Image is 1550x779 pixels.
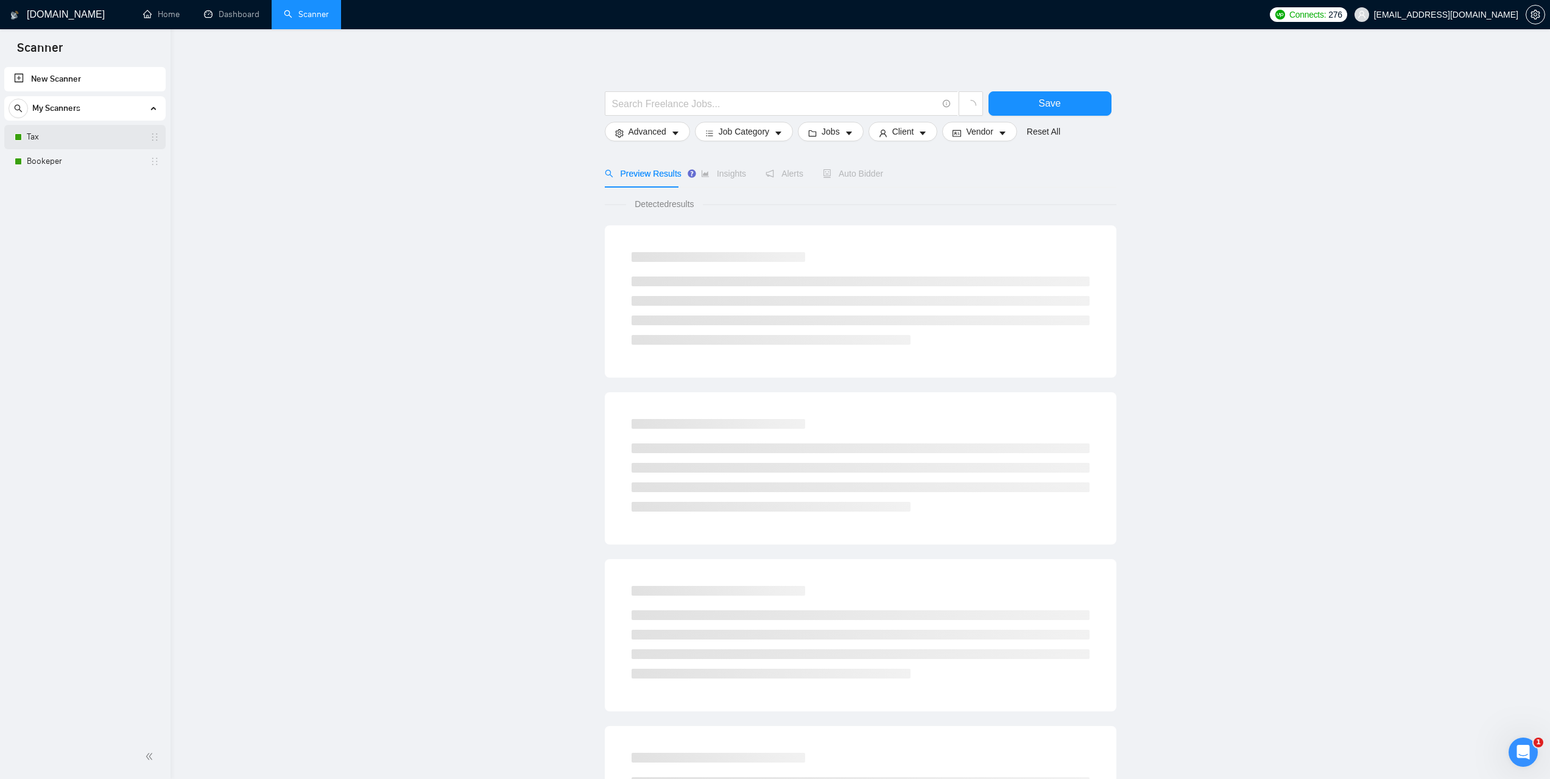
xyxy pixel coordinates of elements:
button: folderJobscaret-down [798,122,864,141]
button: settingAdvancedcaret-down [605,122,690,141]
a: Reset All [1027,125,1060,138]
span: user [879,129,887,138]
span: loading [965,100,976,111]
button: idcardVendorcaret-down [942,122,1016,141]
span: Auto Bidder [823,169,883,178]
span: Detected results [626,197,702,211]
span: caret-down [845,129,853,138]
a: setting [1526,10,1545,19]
span: robot [823,169,831,178]
span: setting [1526,10,1545,19]
span: Advanced [629,125,666,138]
li: New Scanner [4,67,166,91]
img: upwork-logo.png [1275,10,1285,19]
span: Jobs [822,125,840,138]
span: Scanner [7,39,72,65]
span: bars [705,129,714,138]
span: idcard [953,129,961,138]
span: holder [150,132,160,142]
span: Alerts [766,169,803,178]
span: double-left [145,750,157,763]
button: search [9,99,28,118]
span: notification [766,169,774,178]
span: Job Category [719,125,769,138]
input: Search Freelance Jobs... [612,96,937,111]
a: Bookeper [27,149,143,174]
span: Connects: [1289,8,1326,21]
span: caret-down [918,129,927,138]
span: Client [892,125,914,138]
a: Tax [27,125,143,149]
a: New Scanner [14,67,156,91]
button: setting [1526,5,1545,24]
span: caret-down [774,129,783,138]
a: dashboardDashboard [204,9,259,19]
button: Save [988,91,1111,116]
iframe: Intercom live chat [1509,738,1538,767]
span: search [9,104,27,113]
span: folder [808,129,817,138]
button: userClientcaret-down [868,122,938,141]
span: caret-down [998,129,1007,138]
img: logo [10,5,19,25]
span: Insights [701,169,746,178]
span: Preview Results [605,169,682,178]
span: Vendor [966,125,993,138]
li: My Scanners [4,96,166,174]
span: setting [615,129,624,138]
span: info-circle [943,100,951,108]
a: searchScanner [284,9,329,19]
span: Save [1038,96,1060,111]
span: 276 [1328,8,1342,21]
span: 1 [1534,738,1543,747]
a: homeHome [143,9,180,19]
span: user [1358,10,1366,19]
span: caret-down [671,129,680,138]
span: holder [150,157,160,166]
span: area-chart [701,169,710,178]
span: search [605,169,613,178]
span: My Scanners [32,96,80,121]
button: barsJob Categorycaret-down [695,122,793,141]
div: Tooltip anchor [686,168,697,179]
